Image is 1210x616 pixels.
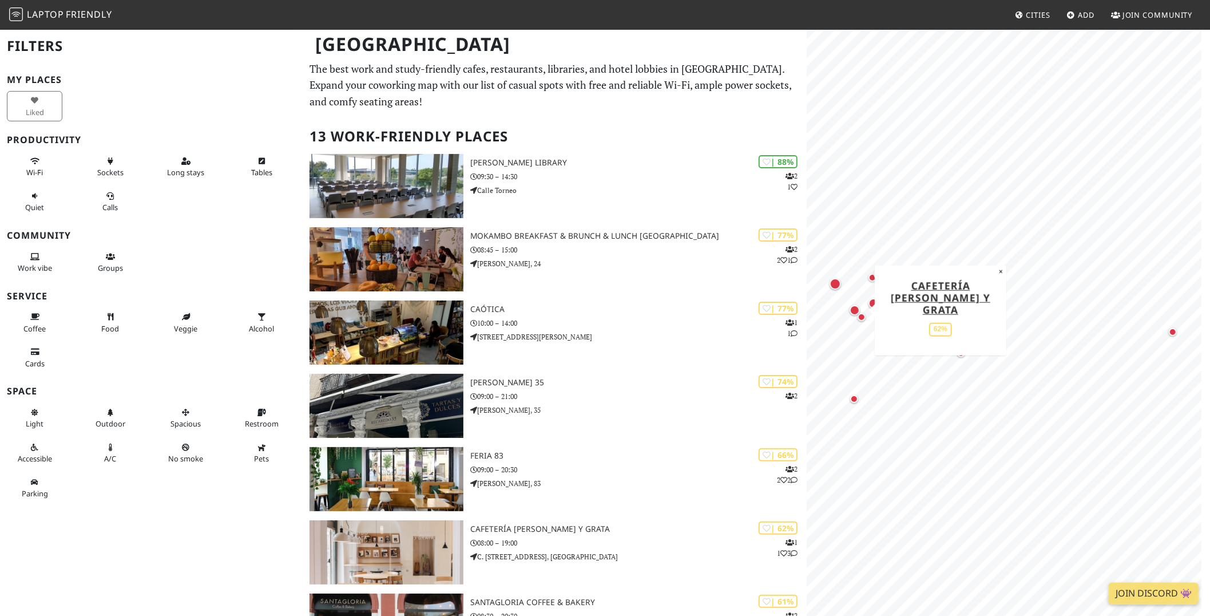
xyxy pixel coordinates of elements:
[7,386,296,397] h3: Space
[1010,5,1055,25] a: Cities
[1078,10,1095,20] span: Add
[310,374,464,438] img: Recaredo 35
[303,227,807,291] a: Mokambo Breakfast & Brunch & Lunch Sevilla | 77% 221 Mokambo Breakfast & Brunch & Lunch [GEOGRAPH...
[18,263,52,273] span: People working
[7,74,296,85] h3: My Places
[310,154,464,218] img: Felipe González Márquez Library
[847,303,862,318] div: Map marker
[874,311,888,326] div: Map marker
[310,520,464,585] img: Cafetería Plácido y Grata
[785,317,798,339] p: 1 1
[470,478,806,489] p: [PERSON_NAME], 83
[171,418,201,429] span: Spacious
[759,302,798,315] div: | 77%
[101,323,119,334] span: Food
[470,158,806,168] h3: [PERSON_NAME] Library
[470,524,806,534] h3: Cafetería [PERSON_NAME] y Grata
[303,374,807,438] a: Recaredo 35 | 74% 2 [PERSON_NAME] 35 09:00 – 21:00 [PERSON_NAME], 35
[97,167,124,177] span: Power sockets
[158,438,213,468] button: No smoke
[82,438,138,468] button: A/C
[22,488,48,499] span: Parking
[777,244,798,266] p: 2 2 1
[82,403,138,433] button: Outdoor
[7,291,296,302] h3: Service
[27,8,64,21] span: Laptop
[7,135,296,145] h3: Productivity
[310,61,800,110] p: The best work and study-friendly cafes, restaurants, libraries, and hotel lobbies in [GEOGRAPHIC_...
[1106,5,1197,25] a: Join Community
[7,29,296,64] h2: Filters
[25,202,44,212] span: Quiet
[7,438,62,468] button: Accessible
[470,244,806,255] p: 08:45 – 15:00
[310,301,464,365] img: Caótica
[7,247,62,278] button: Work vibe
[777,464,798,485] p: 2 2 2
[168,167,205,177] span: Long stays
[102,202,118,212] span: Video/audio calls
[303,301,807,365] a: Caótica | 77% 11 Caótica 10:00 – 14:00 [STREET_ADDRESS][PERSON_NAME]
[9,5,112,25] a: LaptopFriendly LaptopFriendly
[251,167,272,177] span: Work-friendly tables
[158,403,213,433] button: Spacious
[470,405,806,416] p: [PERSON_NAME], 35
[866,296,881,311] div: Map marker
[66,8,112,21] span: Friendly
[995,265,1006,278] button: Close popup
[470,318,806,329] p: 10:00 – 14:00
[759,228,798,242] div: | 77%
[785,171,798,192] p: 2 1
[1062,5,1100,25] a: Add
[82,307,138,338] button: Food
[759,522,798,535] div: | 62%
[855,310,868,324] div: Map marker
[759,595,798,608] div: | 61%
[470,464,806,475] p: 09:00 – 20:30
[234,403,289,433] button: Restroom
[96,418,125,429] span: Outdoor area
[303,520,807,585] a: Cafetería Plácido y Grata | 62% 113 Cafetería [PERSON_NAME] y Grata 08:00 – 19:00 C. [STREET_ADDR...
[785,390,798,401] p: 2
[306,29,804,60] h1: [GEOGRAPHIC_DATA]
[310,447,464,511] img: Feria 83
[9,7,23,21] img: LaptopFriendly
[470,391,806,402] p: 09:00 – 21:00
[929,323,952,336] div: 62%
[7,187,62,217] button: Quiet
[891,278,990,316] a: Cafetería [PERSON_NAME] y Grata
[777,537,798,559] p: 1 1 3
[254,453,269,464] span: Pet friendly
[23,323,46,334] span: Coffee
[82,152,138,182] button: Sockets
[759,448,798,461] div: | 66%
[234,438,289,468] button: Pets
[82,247,138,278] button: Groups
[7,473,62,503] button: Parking
[303,154,807,218] a: Felipe González Márquez Library | 88% 21 [PERSON_NAME] Library 09:30 – 14:30 Calle Torneo
[470,231,806,241] h3: Mokambo Breakfast & Brunch & Lunch [GEOGRAPHIC_DATA]
[7,403,62,433] button: Light
[7,307,62,338] button: Coffee
[470,331,806,342] p: [STREET_ADDRESS][PERSON_NAME]
[470,551,806,562] p: C. [STREET_ADDRESS], [GEOGRAPHIC_DATA]
[7,152,62,182] button: Wi-Fi
[7,342,62,373] button: Cards
[234,152,289,182] button: Tables
[470,598,806,607] h3: Santagloria Coffee & Bakery
[866,271,879,285] div: Map marker
[7,230,296,241] h3: Community
[759,155,798,168] div: | 88%
[245,418,279,429] span: Restroom
[470,305,806,314] h3: Caótica
[470,171,806,182] p: 09:30 – 14:30
[234,307,289,338] button: Alcohol
[104,453,116,464] span: Air conditioned
[827,276,843,292] div: Map marker
[26,418,43,429] span: Natural light
[470,538,806,548] p: 08:00 – 19:00
[249,323,274,334] span: Alcohol
[871,267,886,282] div: Map marker
[470,185,806,196] p: Calle Torneo
[25,358,45,369] span: Credit cards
